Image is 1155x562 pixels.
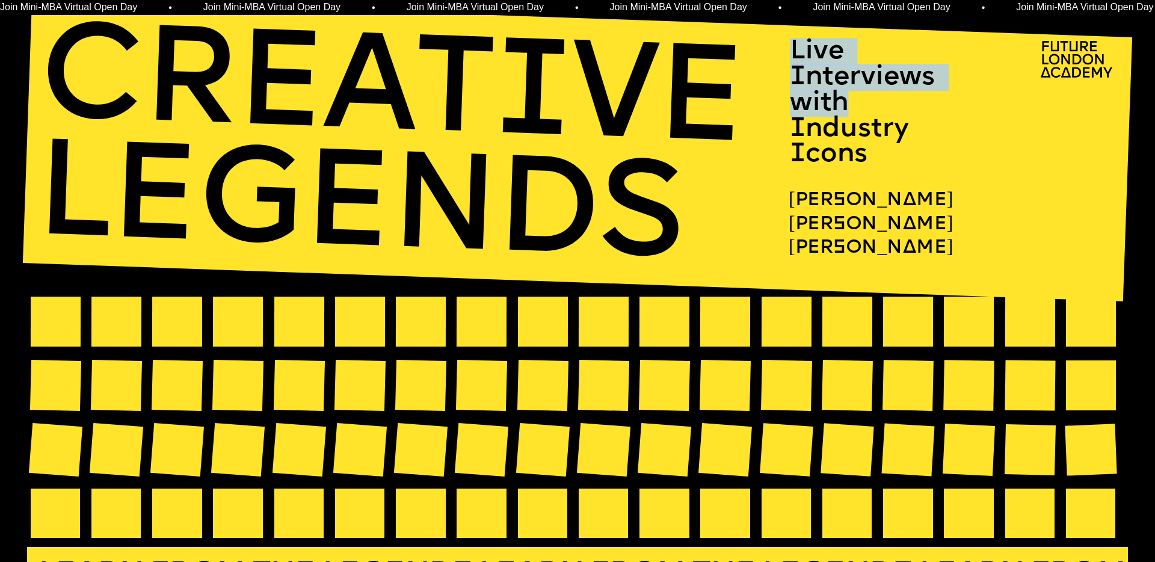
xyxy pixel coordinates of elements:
[372,3,375,13] span: •
[789,238,953,258] span: [PERSON_NAME]
[575,3,579,13] span: •
[37,14,745,174] span: CREAT VE
[491,30,573,168] span: I
[981,3,985,13] span: •
[33,131,685,289] span: LEGENDS
[789,191,953,210] span: [PERSON_NAME]
[168,3,172,13] span: •
[1034,34,1123,86] img: upload-2f72e7a8-3806-41e8-b55b-d754ac055a4a.png
[789,214,953,233] span: [PERSON_NAME]
[790,116,915,168] span: Industry Icons
[778,3,782,13] span: •
[790,38,942,117] span: Live Interviews with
